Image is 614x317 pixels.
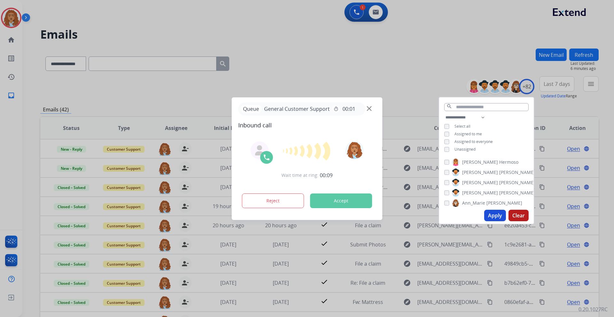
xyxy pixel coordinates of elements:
span: Assigned to me [454,131,482,137]
img: agent-avatar [255,145,265,155]
button: Accept [310,193,372,208]
img: avatar [345,141,363,159]
span: Inbound call [238,121,376,130]
span: 00:01 [342,105,355,113]
p: Queue [241,105,262,113]
span: [PERSON_NAME] [499,169,535,176]
mat-icon: timer [334,106,339,111]
button: Clear [508,210,529,221]
span: [PERSON_NAME] [499,179,535,186]
span: [PERSON_NAME] [486,200,522,206]
span: [PERSON_NAME] [462,179,498,186]
span: [PERSON_NAME] [499,190,535,196]
span: 00:09 [320,171,333,179]
span: Assigned to everyone [454,139,493,144]
span: Select all [454,124,470,129]
span: [PERSON_NAME] [462,190,498,196]
span: [PERSON_NAME] [462,169,498,176]
span: [PERSON_NAME] [462,159,498,165]
button: Apply [484,210,506,221]
span: Unassigned [454,147,476,152]
span: Ann_Marie [462,200,485,206]
p: 0.20.1027RC [579,306,608,313]
span: General Customer Support [262,105,332,113]
span: Hermoso [499,159,518,165]
button: Reject [242,193,304,208]
img: call-icon [263,154,271,161]
img: close-button [367,106,372,111]
span: Wait time at ring: [281,172,319,178]
mat-icon: search [446,103,452,109]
